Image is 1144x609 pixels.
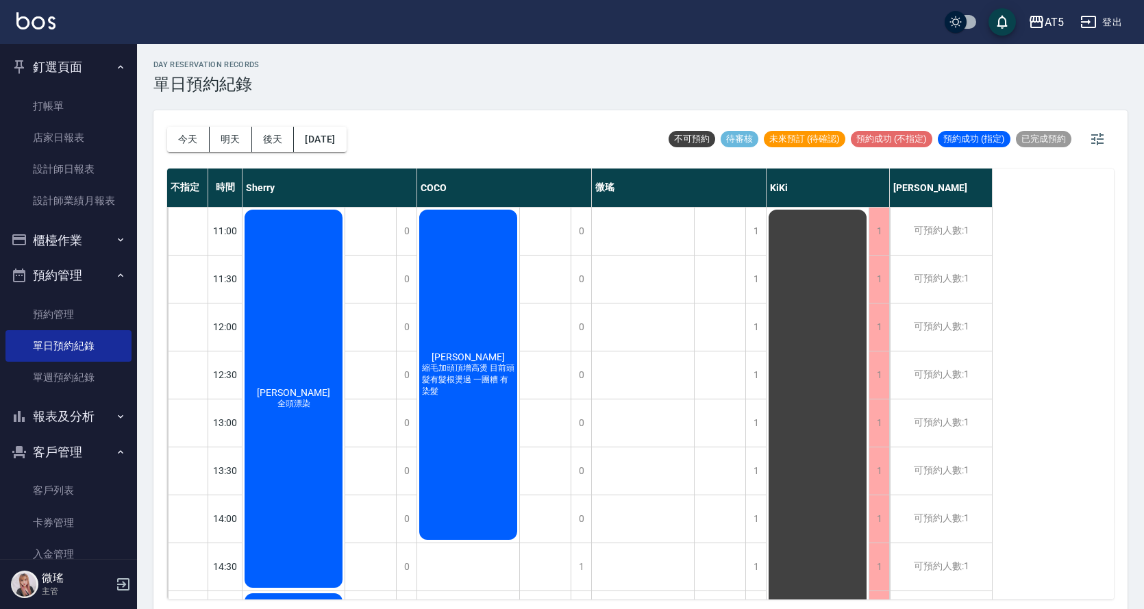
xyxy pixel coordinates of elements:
[869,208,889,255] div: 1
[745,543,766,591] div: 1
[851,133,932,145] span: 預約成功 (不指定)
[396,256,416,303] div: 0
[294,127,346,152] button: [DATE]
[208,169,243,207] div: 時間
[417,169,592,207] div: COCO
[5,399,132,434] button: 報表及分析
[208,303,243,351] div: 12:00
[745,399,766,447] div: 1
[396,351,416,399] div: 0
[745,495,766,543] div: 1
[5,434,132,470] button: 客戶管理
[890,399,992,447] div: 可預約人數:1
[5,299,132,330] a: 預約管理
[208,399,243,447] div: 13:00
[745,447,766,495] div: 1
[5,538,132,570] a: 入金管理
[721,133,758,145] span: 待審核
[5,153,132,185] a: 設計師日報表
[1016,133,1071,145] span: 已完成預約
[5,330,132,362] a: 單日預約紀錄
[5,223,132,258] button: 櫃檯作業
[396,303,416,351] div: 0
[869,303,889,351] div: 1
[745,256,766,303] div: 1
[1075,10,1128,35] button: 登出
[869,351,889,399] div: 1
[745,303,766,351] div: 1
[5,475,132,506] a: 客戶列表
[5,185,132,216] a: 設計師業績月報表
[208,351,243,399] div: 12:30
[890,303,992,351] div: 可預約人數:1
[252,127,295,152] button: 後天
[890,256,992,303] div: 可預約人數:1
[208,255,243,303] div: 11:30
[571,543,591,591] div: 1
[5,258,132,293] button: 預約管理
[16,12,55,29] img: Logo
[153,75,260,94] h3: 單日預約紀錄
[764,133,845,145] span: 未來預訂 (待確認)
[890,447,992,495] div: 可預約人數:1
[767,169,890,207] div: KiKi
[745,351,766,399] div: 1
[869,495,889,543] div: 1
[167,127,210,152] button: 今天
[5,122,132,153] a: 店家日報表
[153,60,260,69] h2: day Reservation records
[419,362,517,397] span: 縮毛加頭頂增高燙 目前頭髮有髮根燙過 一團糟 有染髮
[396,399,416,447] div: 0
[571,208,591,255] div: 0
[396,495,416,543] div: 0
[571,256,591,303] div: 0
[275,398,313,410] span: 全頭漂染
[890,351,992,399] div: 可預約人數:1
[571,495,591,543] div: 0
[869,447,889,495] div: 1
[5,507,132,538] a: 卡券管理
[429,351,508,362] span: [PERSON_NAME]
[42,571,112,585] h5: 微瑤
[210,127,252,152] button: 明天
[571,447,591,495] div: 0
[869,256,889,303] div: 1
[5,49,132,85] button: 釘選頁面
[396,208,416,255] div: 0
[1023,8,1069,36] button: AT5
[208,495,243,543] div: 14:00
[938,133,1010,145] span: 預約成功 (指定)
[208,447,243,495] div: 13:30
[1045,14,1064,31] div: AT5
[11,571,38,598] img: Person
[254,387,333,398] span: [PERSON_NAME]
[571,351,591,399] div: 0
[396,447,416,495] div: 0
[571,303,591,351] div: 0
[42,585,112,597] p: 主管
[208,207,243,255] div: 11:00
[669,133,715,145] span: 不可預約
[890,543,992,591] div: 可預約人數:1
[5,90,132,122] a: 打帳單
[745,208,766,255] div: 1
[396,543,416,591] div: 0
[869,399,889,447] div: 1
[890,208,992,255] div: 可預約人數:1
[988,8,1016,36] button: save
[243,169,417,207] div: Sherry
[890,495,992,543] div: 可預約人數:1
[592,169,767,207] div: 微瑤
[167,169,208,207] div: 不指定
[571,399,591,447] div: 0
[869,543,889,591] div: 1
[208,543,243,591] div: 14:30
[5,362,132,393] a: 單週預約紀錄
[890,169,993,207] div: [PERSON_NAME]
